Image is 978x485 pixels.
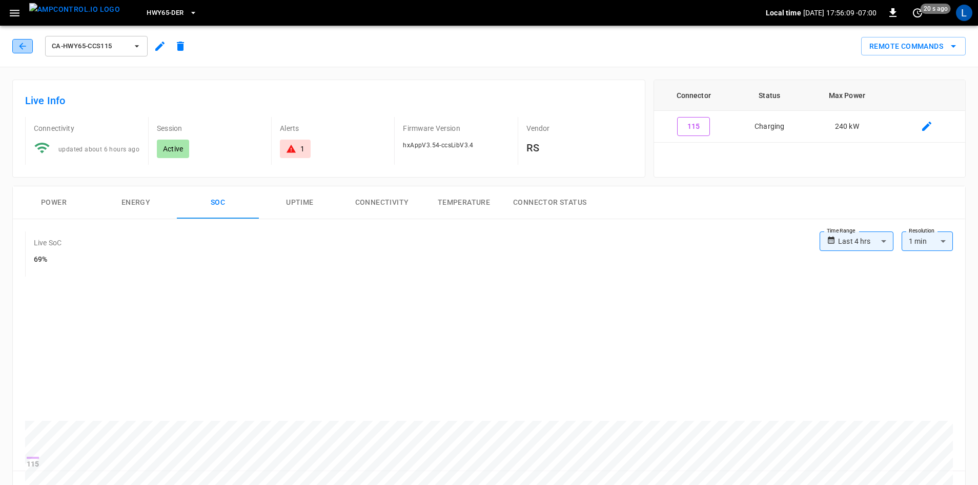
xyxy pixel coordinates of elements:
p: Active [163,144,183,154]
td: 240 kW [806,111,888,143]
p: Vendor [526,123,633,133]
button: 115 [677,117,710,136]
h6: RS [526,140,633,156]
div: remote commands options [861,37,966,56]
button: Remote Commands [861,37,966,56]
h6: 69% [34,254,62,265]
p: Connectivity [34,123,140,133]
th: Status [733,80,806,111]
div: 1 min [902,231,953,251]
p: Local time [766,8,801,18]
button: Temperature [423,186,505,219]
label: Resolution [909,227,934,235]
span: updated about 6 hours ago [58,146,139,153]
img: ampcontrol.io logo [29,3,120,16]
button: Connectivity [341,186,423,219]
p: [DATE] 17:56:09 -07:00 [803,8,877,18]
th: Connector [654,80,733,111]
td: Charging [733,111,806,143]
button: ca-hwy65-ccs115 [45,36,148,56]
p: Alerts [280,123,386,133]
button: HWY65-DER [142,3,201,23]
button: Connector Status [505,186,595,219]
th: Max Power [806,80,888,111]
span: HWY65-DER [147,7,184,19]
span: hxAppV3.54-ccsLibV3.4 [403,142,473,149]
p: Firmware Version [403,123,509,133]
button: set refresh interval [909,5,926,21]
p: Session [157,123,263,133]
button: Uptime [259,186,341,219]
div: profile-icon [956,5,972,21]
h6: Live Info [25,92,633,109]
button: Energy [95,186,177,219]
span: 20 s ago [921,4,951,14]
table: connector table [654,80,965,143]
button: SOC [177,186,259,219]
div: Last 4 hrs [838,231,893,251]
label: Time Range [827,227,855,235]
div: 1 [300,144,304,154]
p: Live SoC [34,238,62,248]
span: ca-hwy65-ccs115 [52,41,128,52]
button: Power [13,186,95,219]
